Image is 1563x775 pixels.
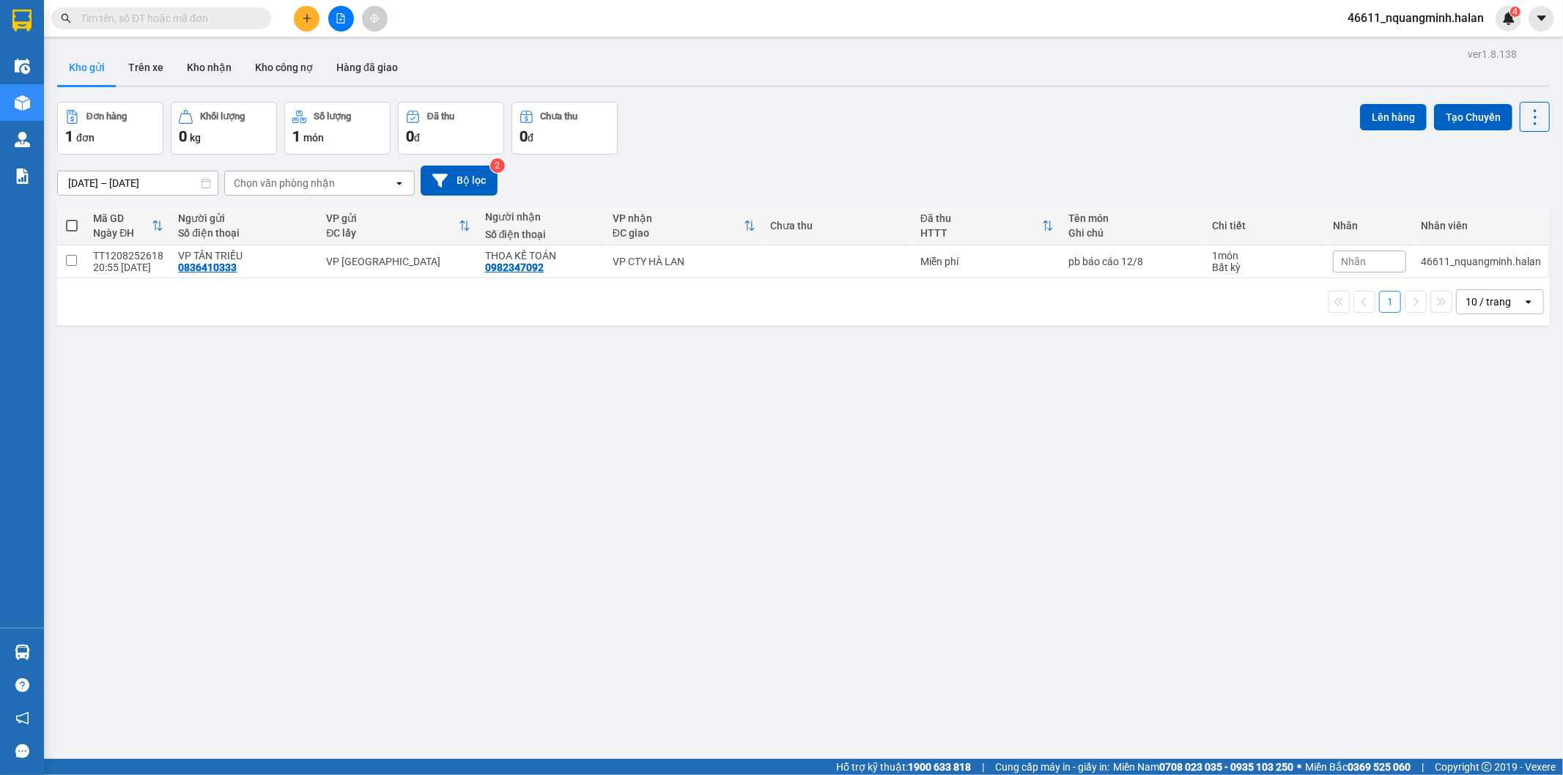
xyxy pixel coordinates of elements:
[319,207,477,245] th: Toggle SortBy
[303,132,324,144] span: món
[398,102,504,155] button: Đã thu0đ
[1510,7,1520,17] sup: 4
[982,759,984,775] span: |
[920,212,1042,224] div: Đã thu
[1297,764,1301,770] span: ⚪️
[15,678,29,692] span: question-circle
[1379,291,1401,313] button: 1
[1212,262,1318,273] div: Bất kỳ
[1466,294,1511,309] div: 10 / trang
[190,132,201,144] span: kg
[1529,6,1554,31] button: caret-down
[1333,220,1406,231] div: Nhãn
[908,761,971,773] strong: 1900 633 818
[920,256,1054,267] div: Miễn phí
[414,132,420,144] span: đ
[171,102,277,155] button: Khối lượng0kg
[175,50,243,85] button: Kho nhận
[1523,296,1534,308] svg: open
[284,102,391,155] button: Số lượng1món
[995,759,1109,775] span: Cung cấp máy in - giấy in:
[1341,256,1366,267] span: Nhãn
[58,171,218,195] input: Select a date range.
[1068,227,1197,239] div: Ghi chú
[770,220,906,231] div: Chưa thu
[613,256,755,267] div: VP CTY HÀ LAN
[93,250,163,262] div: TT1208252618
[292,127,300,145] span: 1
[485,211,598,223] div: Người nhận
[76,132,95,144] span: đơn
[1305,759,1411,775] span: Miền Bắc
[490,158,505,173] sup: 2
[326,212,458,224] div: VP gửi
[15,59,30,74] img: warehouse-icon
[325,50,410,85] button: Hàng đã giao
[200,111,245,122] div: Khối lượng
[302,13,312,23] span: plus
[179,127,187,145] span: 0
[326,227,458,239] div: ĐC lấy
[511,102,618,155] button: Chưa thu0đ
[1068,256,1197,267] div: pb báo cáo 12/8
[528,132,533,144] span: đ
[920,227,1042,239] div: HTTT
[93,227,152,239] div: Ngày ĐH
[1421,256,1541,267] div: 46611_nquangminh.halan
[57,50,117,85] button: Kho gửi
[336,13,346,23] span: file-add
[93,212,152,224] div: Mã GD
[15,711,29,725] span: notification
[836,759,971,775] span: Hỗ trợ kỹ thuật:
[1113,759,1293,775] span: Miền Nam
[93,262,163,273] div: 20:55 [DATE]
[1360,104,1427,130] button: Lên hàng
[15,744,29,758] span: message
[1212,250,1318,262] div: 1 món
[15,132,30,147] img: warehouse-icon
[15,95,30,111] img: warehouse-icon
[485,262,544,273] div: 0982347092
[86,111,127,122] div: Đơn hàng
[328,6,354,31] button: file-add
[1434,104,1512,130] button: Tạo Chuyến
[294,6,319,31] button: plus
[1512,7,1518,17] span: 4
[314,111,351,122] div: Số lượng
[1421,220,1541,231] div: Nhân viên
[15,645,30,660] img: warehouse-icon
[393,177,405,189] svg: open
[541,111,578,122] div: Chưa thu
[605,207,763,245] th: Toggle SortBy
[1535,12,1548,25] span: caret-down
[1212,220,1318,231] div: Chi tiết
[57,102,163,155] button: Đơn hàng1đơn
[1336,9,1496,27] span: 46611_nquangminh.halan
[12,10,32,31] img: logo-vxr
[613,227,744,239] div: ĐC giao
[613,212,744,224] div: VP nhận
[427,111,454,122] div: Đã thu
[243,50,325,85] button: Kho công nợ
[326,256,470,267] div: VP [GEOGRAPHIC_DATA]
[117,50,175,85] button: Trên xe
[65,127,73,145] span: 1
[178,212,311,224] div: Người gửi
[61,13,71,23] span: search
[234,176,335,190] div: Chọn văn phòng nhận
[1482,762,1492,772] span: copyright
[406,127,414,145] span: 0
[1422,759,1424,775] span: |
[1502,12,1515,25] img: icon-new-feature
[520,127,528,145] span: 0
[421,166,498,196] button: Bộ lọc
[1159,761,1293,773] strong: 0708 023 035 - 0935 103 250
[1348,761,1411,773] strong: 0369 525 060
[485,250,598,262] div: THOA KẾ TOÁN
[485,229,598,240] div: Số điện thoại
[81,10,254,26] input: Tìm tên, số ĐT hoặc mã đơn
[178,250,311,262] div: VP TÂN TRIỀU
[86,207,171,245] th: Toggle SortBy
[1468,46,1517,62] div: ver 1.8.138
[369,13,380,23] span: aim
